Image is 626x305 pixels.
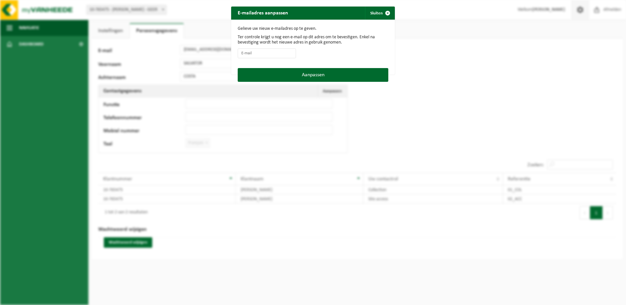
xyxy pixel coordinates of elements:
h2: E-mailadres aanpassen [231,7,295,19]
input: E-mail [238,48,296,58]
button: Sluiten [365,7,394,20]
p: Ter controle krijgt u nog een e-mail op dit adres om te bevestigen. Enkel na bevestiging wordt he... [238,35,388,45]
button: Aanpassen [238,68,388,82]
p: Gelieve uw nieuw e-mailadres op te geven. [238,26,388,31]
